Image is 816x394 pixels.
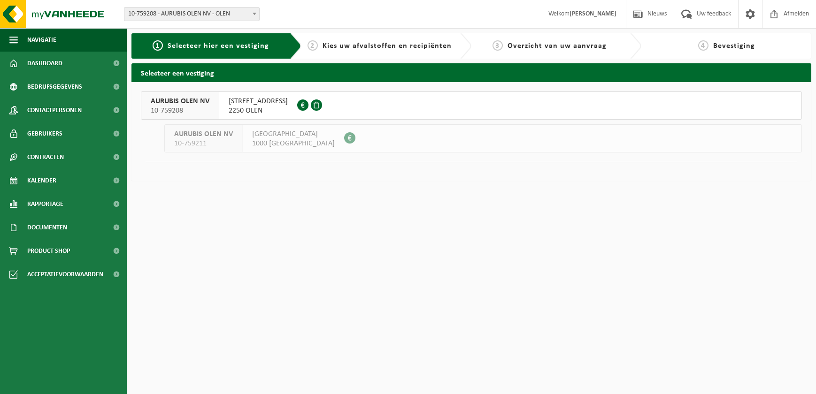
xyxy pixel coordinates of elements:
[570,10,616,17] strong: [PERSON_NAME]
[493,40,503,51] span: 3
[27,28,56,52] span: Navigatie
[713,42,755,50] span: Bevestiging
[27,145,64,169] span: Contracten
[252,139,335,148] span: 1000 [GEOGRAPHIC_DATA]
[27,263,103,286] span: Acceptatievoorwaarden
[124,7,260,21] span: 10-759208 - AURUBIS OLEN NV - OLEN
[308,40,318,51] span: 2
[174,129,233,139] span: AURUBIS OLEN NV
[27,122,62,145] span: Gebruikers
[27,75,82,98] span: Bedrijfsgegevens
[323,42,452,50] span: Kies uw afvalstoffen en recipiënten
[153,40,163,51] span: 1
[698,40,708,51] span: 4
[229,106,288,115] span: 2250 OLEN
[229,97,288,106] span: [STREET_ADDRESS]
[151,106,209,115] span: 10-759208
[252,129,335,139] span: [GEOGRAPHIC_DATA]
[27,192,63,216] span: Rapportage
[27,169,56,192] span: Kalender
[141,91,802,120] button: AURUBIS OLEN NV 10-759208 [STREET_ADDRESS]2250 OLEN
[151,97,209,106] span: AURUBIS OLEN NV
[27,239,70,263] span: Product Shop
[27,98,82,122] span: Contactpersonen
[27,52,62,75] span: Dashboard
[27,216,67,239] span: Documenten
[124,8,259,21] span: 10-759208 - AURUBIS OLEN NV - OLEN
[131,63,811,82] h2: Selecteer een vestiging
[168,42,269,50] span: Selecteer hier een vestiging
[174,139,233,148] span: 10-759211
[5,373,157,394] iframe: chat widget
[508,42,607,50] span: Overzicht van uw aanvraag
